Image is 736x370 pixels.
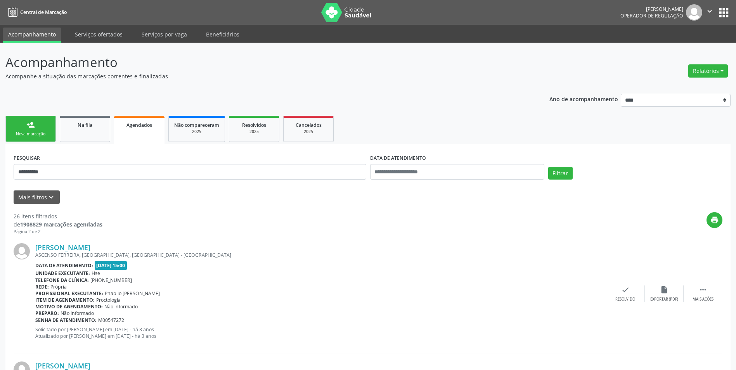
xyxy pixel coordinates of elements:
[201,28,245,41] a: Beneficiários
[35,310,59,316] b: Preparo:
[548,167,573,180] button: Filtrar
[549,94,618,104] p: Ano de acompanhamento
[50,284,67,290] span: Própria
[621,285,630,294] i: check
[693,297,713,302] div: Mais ações
[14,152,40,164] label: PESQUISAR
[289,129,328,135] div: 2025
[5,53,513,72] p: Acompanhamento
[98,317,124,323] span: M00547272
[242,122,266,128] span: Resolvidos
[5,72,513,80] p: Acompanhe a situação das marcações correntes e finalizadas
[686,4,702,21] img: img
[174,129,219,135] div: 2025
[35,297,95,303] b: Item de agendamento:
[35,317,97,323] b: Senha de atendimento:
[26,121,35,129] div: person_add
[702,4,717,21] button: 
[699,285,707,294] i: 
[650,297,678,302] div: Exportar (PDF)
[688,64,728,78] button: Relatórios
[35,252,606,258] div: ASCENSO FERREIRA, [GEOGRAPHIC_DATA], [GEOGRAPHIC_DATA] - [GEOGRAPHIC_DATA]
[92,270,100,277] span: Hse
[35,243,90,252] a: [PERSON_NAME]
[35,262,93,269] b: Data de atendimento:
[105,290,160,297] span: Phabllo [PERSON_NAME]
[136,28,192,41] a: Serviços por vaga
[11,131,50,137] div: Nova marcação
[35,303,103,310] b: Motivo de agendamento:
[35,290,103,297] b: Profissional executante:
[78,122,92,128] span: Na fila
[47,193,55,202] i: keyboard_arrow_down
[14,220,102,228] div: de
[235,129,274,135] div: 2025
[296,122,322,128] span: Cancelados
[370,152,426,164] label: DATA DE ATENDIMENTO
[35,361,90,370] a: [PERSON_NAME]
[3,28,61,43] a: Acompanhamento
[95,261,127,270] span: [DATE] 15:00
[104,303,138,310] span: Não informado
[14,228,102,235] div: Página 2 de 2
[61,310,94,316] span: Não informado
[660,285,668,294] i: insert_drive_file
[620,6,683,12] div: [PERSON_NAME]
[35,270,90,277] b: Unidade executante:
[90,277,132,284] span: [PHONE_NUMBER]
[14,212,102,220] div: 26 itens filtrados
[14,190,60,204] button: Mais filtroskeyboard_arrow_down
[717,6,731,19] button: apps
[69,28,128,41] a: Serviços ofertados
[96,297,121,303] span: Proctologia
[705,7,714,16] i: 
[126,122,152,128] span: Agendados
[14,243,30,259] img: img
[35,284,49,290] b: Rede:
[35,277,89,284] b: Telefone da clínica:
[710,216,719,224] i: print
[620,12,683,19] span: Operador de regulação
[20,9,67,16] span: Central de Marcação
[35,326,606,339] p: Solicitado por [PERSON_NAME] em [DATE] - há 3 anos Atualizado por [PERSON_NAME] em [DATE] - há 3 ...
[5,6,67,19] a: Central de Marcação
[174,122,219,128] span: Não compareceram
[707,212,722,228] button: print
[20,221,102,228] strong: 1908829 marcações agendadas
[615,297,635,302] div: Resolvido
